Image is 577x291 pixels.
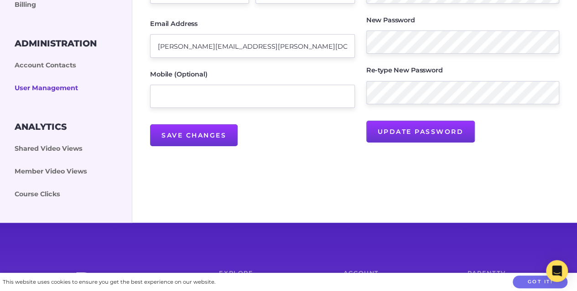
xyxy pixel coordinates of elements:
input: Update Password [366,121,475,143]
h3: Analytics [15,122,67,132]
h3: Administration [15,38,97,49]
label: Re-type New Password [366,67,443,73]
h6: Explore [219,271,307,276]
h6: ParentTV [468,271,555,276]
button: Got it! [513,276,567,289]
h6: Account [343,271,431,276]
label: Mobile (Optional) [150,71,207,77]
input: Save Changes [150,124,238,146]
div: This website uses cookies to ensure you get the best experience on our website. [3,277,215,287]
label: Email Address [150,20,198,27]
div: Open Intercom Messenger [546,260,568,282]
label: New Password [366,17,415,23]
